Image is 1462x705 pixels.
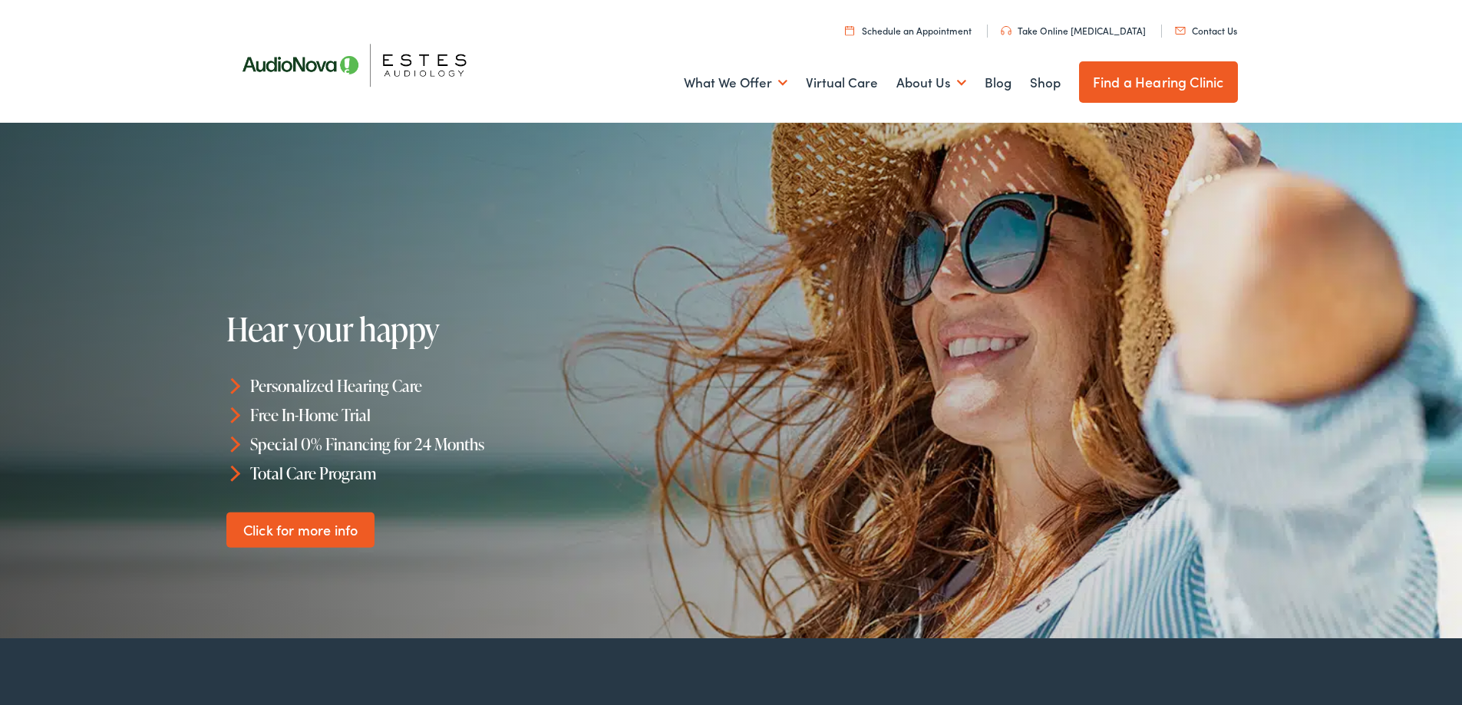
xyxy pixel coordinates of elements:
[226,311,693,347] h1: Hear your happy
[1030,54,1061,111] a: Shop
[1001,26,1012,35] img: utility icon
[1079,61,1238,103] a: Find a Hearing Clinic
[226,458,738,487] li: Total Care Program
[806,54,878,111] a: Virtual Care
[985,54,1012,111] a: Blog
[896,54,966,111] a: About Us
[1001,24,1146,37] a: Take Online [MEDICAL_DATA]
[845,24,972,37] a: Schedule an Appointment
[226,371,738,400] li: Personalized Hearing Care
[226,430,738,459] li: Special 0% Financing for 24 Months
[226,512,375,548] a: Click for more info
[845,25,854,35] img: utility icon
[226,400,738,430] li: Free In-Home Trial
[684,54,787,111] a: What We Offer
[1175,27,1186,35] img: utility icon
[1175,24,1237,37] a: Contact Us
